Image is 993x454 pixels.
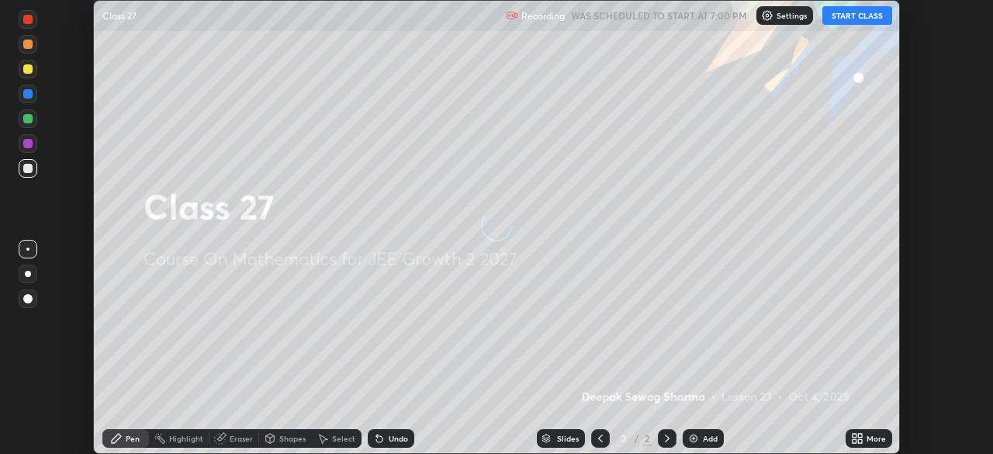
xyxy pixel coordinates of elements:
div: Add [703,435,718,442]
p: Settings [777,12,807,19]
p: Recording [521,10,565,22]
div: Shapes [279,435,306,442]
div: 2 [642,431,652,445]
div: Eraser [230,435,253,442]
div: Pen [126,435,140,442]
img: add-slide-button [687,432,700,445]
div: Highlight [169,435,203,442]
div: / [635,434,639,443]
div: More [867,435,886,442]
p: Class 27 [102,9,137,22]
div: Select [332,435,355,442]
div: 2 [616,434,631,443]
img: recording.375f2c34.svg [506,9,518,22]
img: class-settings-icons [761,9,773,22]
div: Slides [557,435,579,442]
div: Undo [389,435,408,442]
h5: WAS SCHEDULED TO START AT 7:00 PM [571,9,747,23]
button: START CLASS [822,6,892,25]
